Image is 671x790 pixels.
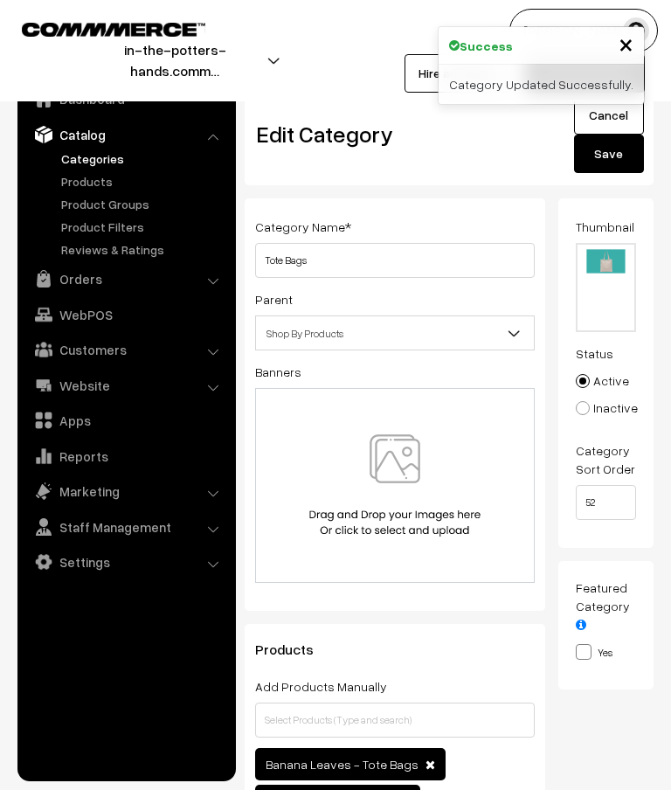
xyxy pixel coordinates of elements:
[22,511,230,543] a: Staff Management
[22,263,230,295] a: Orders
[57,218,230,236] a: Product Filters
[57,195,230,213] a: Product Groups
[574,96,644,135] a: Cancel
[574,135,644,173] button: Save
[22,299,230,330] a: WebPOS
[576,642,612,661] label: Yes
[405,54,510,93] a: Hire an Expert
[576,441,637,478] label: Category Sort Order
[576,485,637,520] input: Enter Number
[619,31,633,57] button: Close
[22,23,205,36] img: COMMMERCE
[460,37,513,55] strong: Success
[255,243,535,278] input: Category Name
[576,218,634,236] label: Thumbnail
[22,546,230,578] a: Settings
[57,149,230,168] a: Categories
[576,579,637,634] label: Featured Category
[22,440,230,472] a: Reports
[22,475,230,507] a: Marketing
[576,344,613,363] label: Status
[255,703,535,738] input: Select Products (Type and search)
[255,677,387,696] label: Add Products Manually
[619,27,633,59] span: ×
[22,334,230,365] a: Customers
[255,315,535,350] span: Shop By Products
[266,757,419,772] span: Banana Leaves - Tote Bags
[576,398,638,417] label: Inactive
[255,641,335,658] span: Products
[257,121,539,148] h2: Edit Category
[439,65,644,104] div: Category Updated Successfully.
[22,370,230,401] a: Website
[623,17,649,44] img: user
[256,318,534,349] span: Shop By Products
[576,371,629,390] label: Active
[22,119,230,150] a: Catalog
[22,17,175,38] a: COMMMERCE
[509,9,658,52] button: [PERSON_NAME]…
[22,405,230,436] a: Apps
[57,172,230,191] a: Products
[255,290,293,308] label: Parent
[255,218,351,236] label: Category Name
[57,240,230,259] a: Reviews & Ratings
[255,363,301,381] label: Banners
[27,38,322,82] button: in-the-potters-hands.comm…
